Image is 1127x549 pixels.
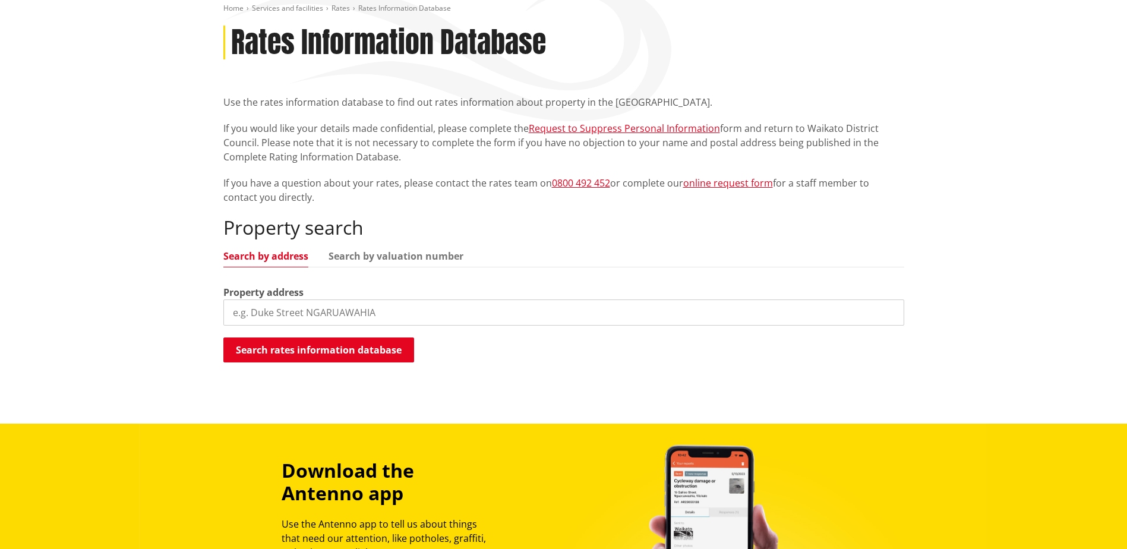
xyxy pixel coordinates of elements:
label: Property address [223,285,304,299]
a: online request form [683,176,773,190]
a: Home [223,3,244,13]
p: Use the rates information database to find out rates information about property in the [GEOGRAPHI... [223,95,904,109]
a: Search by address [223,251,308,261]
a: Rates [332,3,350,13]
h2: Property search [223,216,904,239]
a: 0800 492 452 [552,176,610,190]
a: Search by valuation number [329,251,463,261]
p: If you would like your details made confidential, please complete the form and return to Waikato ... [223,121,904,164]
span: Rates Information Database [358,3,451,13]
h3: Download the Antenno app [282,459,497,505]
iframe: Messenger Launcher [1072,499,1115,542]
input: e.g. Duke Street NGARUAWAHIA [223,299,904,326]
a: Services and facilities [252,3,323,13]
a: Request to Suppress Personal Information [529,122,720,135]
button: Search rates information database [223,337,414,362]
nav: breadcrumb [223,4,904,14]
h1: Rates Information Database [231,26,546,60]
p: If you have a question about your rates, please contact the rates team on or complete our for a s... [223,176,904,204]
